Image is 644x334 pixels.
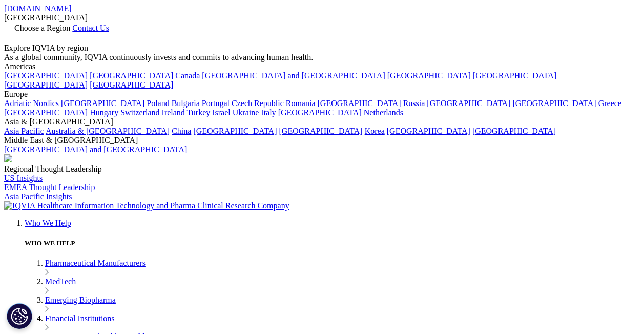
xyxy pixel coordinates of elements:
[45,277,76,286] a: MedTech
[4,174,43,182] a: US Insights
[14,24,70,32] span: Choose a Region
[33,99,59,108] a: Nordics
[175,71,200,80] a: Canada
[513,99,596,108] a: [GEOGRAPHIC_DATA]
[4,71,88,80] a: [GEOGRAPHIC_DATA]
[25,239,640,247] h5: WHO WE HELP
[202,71,385,80] a: [GEOGRAPHIC_DATA] and [GEOGRAPHIC_DATA]
[4,145,187,154] a: [GEOGRAPHIC_DATA] and [GEOGRAPHIC_DATA]
[427,99,510,108] a: [GEOGRAPHIC_DATA]
[4,90,640,99] div: Europe
[4,117,640,127] div: Asia & [GEOGRAPHIC_DATA]
[232,99,284,108] a: Czech Republic
[4,108,88,117] a: [GEOGRAPHIC_DATA]
[4,154,12,162] img: 2093_analyzing-data-using-big-screen-display-and-laptop.png
[472,127,556,135] a: [GEOGRAPHIC_DATA]
[4,192,72,201] a: Asia Pacific Insights
[365,127,385,135] a: Korea
[72,24,109,32] a: Contact Us
[403,99,425,108] a: Russia
[4,13,640,23] div: [GEOGRAPHIC_DATA]
[147,99,169,108] a: Poland
[45,314,115,323] a: Financial Institutions
[233,108,259,117] a: Ukraine
[4,99,31,108] a: Adriatic
[4,62,640,71] div: Americas
[90,71,173,80] a: [GEOGRAPHIC_DATA]
[364,108,403,117] a: Netherlands
[279,127,363,135] a: [GEOGRAPHIC_DATA]
[318,99,401,108] a: [GEOGRAPHIC_DATA]
[4,80,88,89] a: [GEOGRAPHIC_DATA]
[162,108,185,117] a: Ireland
[90,108,118,117] a: Hungary
[193,127,277,135] a: [GEOGRAPHIC_DATA]
[4,127,44,135] a: Asia Pacific
[278,108,362,117] a: [GEOGRAPHIC_DATA]
[4,136,640,145] div: Middle East & [GEOGRAPHIC_DATA]
[172,127,191,135] a: China
[61,99,144,108] a: [GEOGRAPHIC_DATA]
[45,296,116,304] a: Emerging Biopharma
[4,183,95,192] a: EMEA Thought Leadership
[25,219,71,227] a: Who We Help
[7,303,32,329] button: Cookies Settings
[286,99,316,108] a: Romania
[4,201,289,211] img: IQVIA Healthcare Information Technology and Pharma Clinical Research Company
[187,108,211,117] a: Turkey
[46,127,170,135] a: Australia & [GEOGRAPHIC_DATA]
[598,99,621,108] a: Greece
[172,99,200,108] a: Bulgaria
[387,71,471,80] a: [GEOGRAPHIC_DATA]
[202,99,230,108] a: Portugal
[387,127,470,135] a: [GEOGRAPHIC_DATA]
[120,108,159,117] a: Switzerland
[212,108,231,117] a: Israel
[4,4,72,13] a: [DOMAIN_NAME]
[473,71,556,80] a: [GEOGRAPHIC_DATA]
[90,80,173,89] a: [GEOGRAPHIC_DATA]
[45,259,146,267] a: Pharmaceutical Manufacturers
[4,44,640,53] div: Explore IQVIA by region
[4,164,640,174] div: Regional Thought Leadership
[4,53,640,62] div: As a global community, IQVIA continuously invests and commits to advancing human health.
[261,108,276,117] a: Italy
